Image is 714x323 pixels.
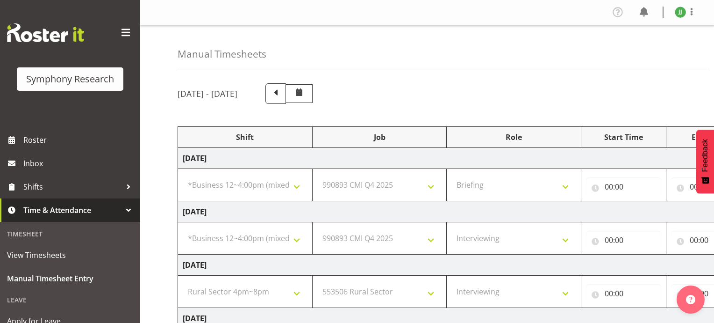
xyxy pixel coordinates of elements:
[7,23,84,42] img: Rosterit website logo
[23,180,121,194] span: Shifts
[675,7,686,18] img: joshua-joel11891.jpg
[23,156,136,170] span: Inbox
[23,133,136,147] span: Roster
[2,267,138,290] a: Manual Timesheet Entry
[701,139,709,172] span: Feedback
[23,203,121,217] span: Time & Attendance
[317,132,442,143] div: Job
[686,295,695,304] img: help-xxl-2.png
[2,243,138,267] a: View Timesheets
[178,49,266,59] h4: Manual Timesheets
[586,177,661,196] input: Click to select...
[586,231,661,250] input: Click to select...
[183,132,307,143] div: Shift
[2,224,138,243] div: Timesheet
[696,130,714,193] button: Feedback - Show survey
[7,248,133,262] span: View Timesheets
[26,72,114,86] div: Symphony Research
[451,132,576,143] div: Role
[7,272,133,286] span: Manual Timesheet Entry
[2,290,138,309] div: Leave
[178,88,237,99] h5: [DATE] - [DATE]
[586,284,661,303] input: Click to select...
[586,132,661,143] div: Start Time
